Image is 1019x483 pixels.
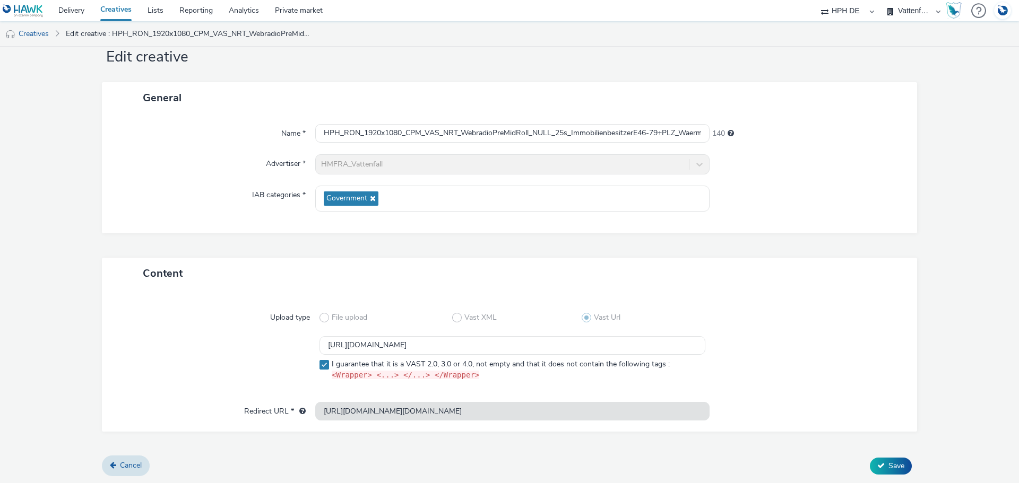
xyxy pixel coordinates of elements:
[294,406,306,417] div: URL will be used as a validation URL with some SSPs and it will be the redirection URL of your cr...
[594,312,620,323] span: Vast Url
[262,154,310,169] label: Advertiser *
[332,371,479,379] code: <Wrapper> <...> </...> </Wrapper>
[888,461,904,471] span: Save
[728,128,734,139] div: Maximum 255 characters
[143,266,183,280] span: Content
[266,308,314,323] label: Upload type
[248,186,310,200] label: IAB categories *
[3,4,44,17] img: undefined Logo
[464,312,497,323] span: Vast XML
[277,124,310,139] label: Name *
[315,402,710,420] input: url...
[143,91,182,105] span: General
[946,2,962,19] img: Hawk Academy
[326,194,367,203] span: Government
[332,359,670,381] span: I guarantee that it is a VAST 2.0, 3.0 or 4.0, not empty and that it does not contain the followi...
[61,21,315,47] a: Edit creative : HPH_RON_1920x1080_CPM_VAS_NRT_WebradioPreMidRoll_NULL_25s_ImmobilienbesitzerE46-7...
[120,460,142,470] span: Cancel
[240,402,310,417] label: Redirect URL *
[5,29,16,40] img: audio
[712,128,725,139] span: 140
[995,2,1011,20] img: Account DE
[332,312,367,323] span: File upload
[102,47,917,67] h1: Edit creative
[102,455,150,476] a: Cancel
[870,458,912,475] button: Save
[315,124,710,143] input: Name
[946,2,966,19] a: Hawk Academy
[319,336,705,355] input: Vast URL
